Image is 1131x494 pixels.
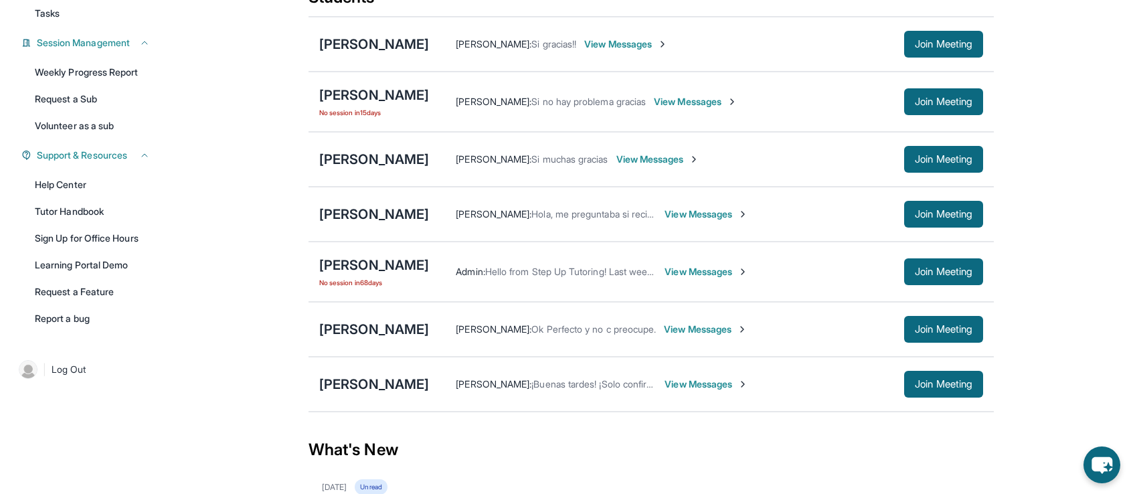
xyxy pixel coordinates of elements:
button: Support & Resources [31,149,150,162]
a: Learning Portal Demo [27,253,158,277]
button: Join Meeting [904,146,983,173]
img: Chevron-Right [657,39,668,50]
a: Tutor Handbook [27,199,158,224]
span: [PERSON_NAME] : [456,208,531,220]
span: Log Out [52,363,86,376]
span: [PERSON_NAME] : [456,153,531,165]
img: Chevron-Right [737,266,748,277]
span: No session in 15 days [319,107,429,118]
span: [PERSON_NAME] : [456,96,531,107]
span: Join Meeting [915,268,972,276]
img: Chevron-Right [727,96,737,107]
img: Chevron-Right [737,324,748,335]
button: Join Meeting [904,201,983,228]
a: Weekly Progress Report [27,60,158,84]
span: View Messages [654,95,737,108]
div: [PERSON_NAME] [319,320,429,339]
span: Si no hay problema gracias [531,96,646,107]
div: [PERSON_NAME] [319,35,429,54]
button: Session Management [31,36,150,50]
span: Session Management [37,36,130,50]
span: Join Meeting [915,155,972,163]
span: View Messages [664,323,748,336]
a: Request a Feature [27,280,158,304]
span: Join Meeting [915,98,972,106]
img: Chevron-Right [737,379,748,390]
button: Join Meeting [904,88,983,115]
span: Join Meeting [915,210,972,218]
div: [PERSON_NAME] [319,375,429,394]
span: [PERSON_NAME] : [456,38,531,50]
span: View Messages [665,208,748,221]
span: Tasks [35,7,60,20]
button: Join Meeting [904,316,983,343]
span: View Messages [616,153,700,166]
span: View Messages [665,265,748,278]
span: No session in 68 days [319,277,429,288]
a: Volunteer as a sub [27,114,158,138]
button: chat-button [1083,446,1120,483]
span: View Messages [584,37,668,51]
img: Chevron-Right [737,209,748,220]
span: [PERSON_NAME] : [456,378,531,390]
div: [PERSON_NAME] [319,256,429,274]
a: Sign Up for Office Hours [27,226,158,250]
span: | [43,361,46,378]
div: [DATE] [322,482,347,493]
a: Tasks [27,1,158,25]
span: Join Meeting [915,40,972,48]
button: Join Meeting [904,31,983,58]
a: Report a bug [27,307,158,331]
img: user-img [19,360,37,379]
span: Admin : [456,266,485,277]
span: Support & Resources [37,149,127,162]
a: |Log Out [13,355,158,384]
a: Help Center [27,173,158,197]
div: [PERSON_NAME] [319,205,429,224]
span: [PERSON_NAME] : [456,323,531,335]
span: Si gracias!! [531,38,576,50]
button: Join Meeting [904,258,983,285]
div: What's New [309,420,994,479]
span: View Messages [665,378,748,391]
img: Chevron-Right [689,154,699,165]
span: Ok Perfecto y no c preocupe. [531,323,656,335]
div: [PERSON_NAME] [319,86,429,104]
span: Join Meeting [915,325,972,333]
span: Si muchas gracias [531,153,608,165]
button: Join Meeting [904,371,983,398]
span: ¡Buenas tardes! ¡Solo confirmo que [PERSON_NAME] tiene una sesión de tutoría hoy a las 7! :) [531,378,927,390]
span: Join Meeting [915,380,972,388]
a: Request a Sub [27,87,158,111]
div: [PERSON_NAME] [319,150,429,169]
